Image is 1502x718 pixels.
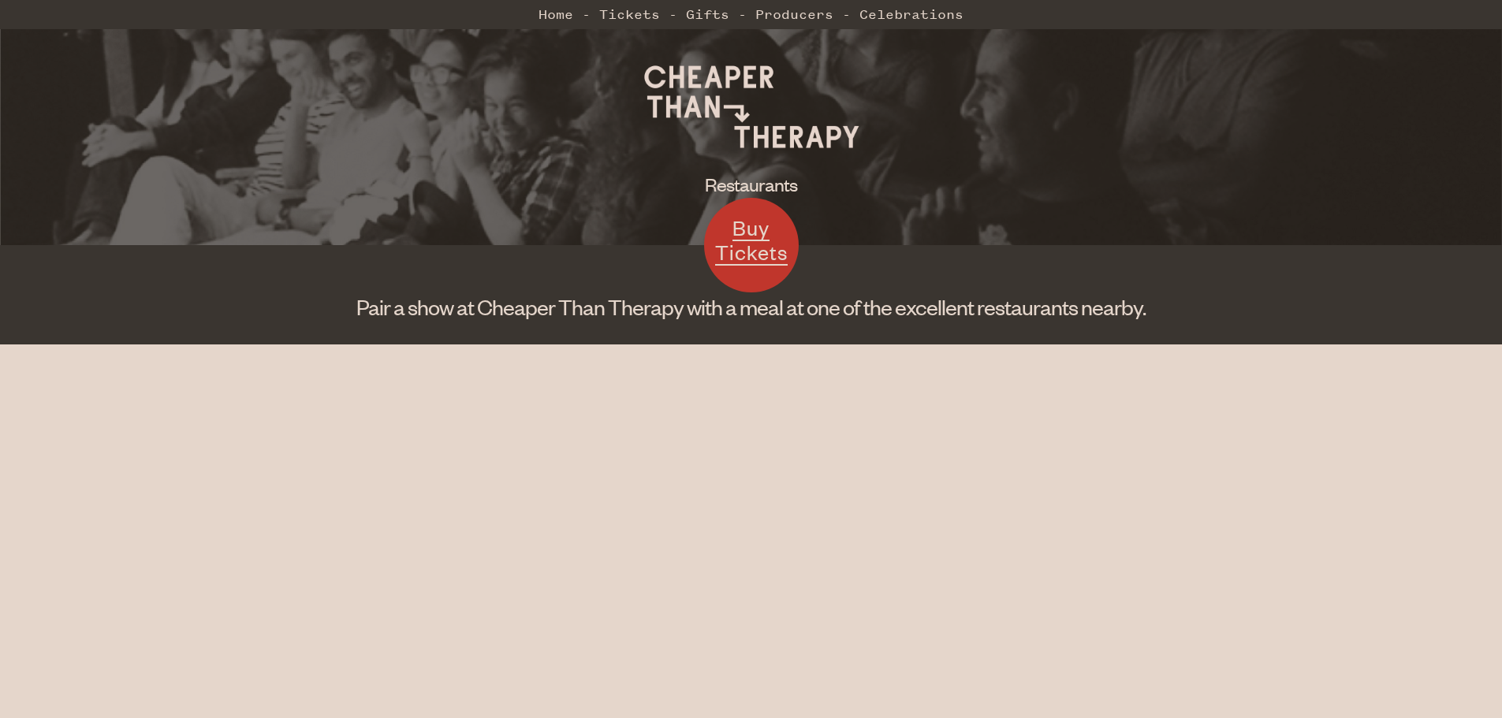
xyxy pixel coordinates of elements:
[704,198,799,292] a: Buy Tickets
[633,47,870,166] img: Cheaper Than Therapy
[225,292,1277,321] h1: Pair a show at Cheaper Than Therapy with a meal at one of the excellent restaurants nearby.
[715,214,788,266] span: Buy Tickets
